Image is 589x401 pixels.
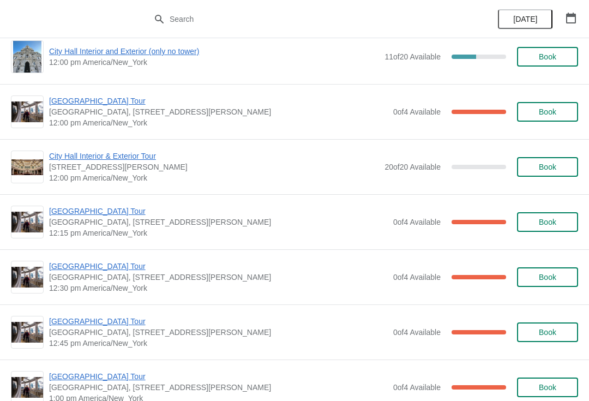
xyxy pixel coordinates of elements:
[11,212,43,233] img: City Hall Tower Tour | City Hall Visitor Center, 1400 John F Kennedy Boulevard Suite 121, Philade...
[49,382,388,393] span: [GEOGRAPHIC_DATA], [STREET_ADDRESS][PERSON_NAME]
[513,15,537,23] span: [DATE]
[49,272,388,283] span: [GEOGRAPHIC_DATA], [STREET_ADDRESS][PERSON_NAME]
[49,371,388,382] span: [GEOGRAPHIC_DATA] Tour
[517,322,578,342] button: Book
[49,161,379,172] span: [STREET_ADDRESS][PERSON_NAME]
[517,378,578,397] button: Book
[11,101,43,123] img: City Hall Tower Tour | City Hall Visitor Center, 1400 John F Kennedy Boulevard Suite 121, Philade...
[49,283,388,294] span: 12:30 pm America/New_York
[13,41,42,73] img: City Hall Interior and Exterior (only no tower) | | 12:00 pm America/New_York
[49,228,388,238] span: 12:15 pm America/New_York
[49,338,388,349] span: 12:45 pm America/New_York
[49,46,379,57] span: City Hall Interior and Exterior (only no tower)
[49,95,388,106] span: [GEOGRAPHIC_DATA] Tour
[11,322,43,343] img: City Hall Tower Tour | City Hall Visitor Center, 1400 John F Kennedy Boulevard Suite 121, Philade...
[539,163,556,171] span: Book
[517,47,578,67] button: Book
[517,102,578,122] button: Book
[49,57,379,68] span: 12:00 pm America/New_York
[49,106,388,117] span: [GEOGRAPHIC_DATA], [STREET_ADDRESS][PERSON_NAME]
[393,328,441,337] span: 0 of 4 Available
[49,206,388,217] span: [GEOGRAPHIC_DATA] Tour
[11,377,43,398] img: City Hall Tower Tour | City Hall Visitor Center, 1400 John F Kennedy Boulevard Suite 121, Philade...
[384,52,441,61] span: 11 of 20 Available
[539,328,556,337] span: Book
[49,117,388,128] span: 12:00 pm America/New_York
[517,157,578,177] button: Book
[11,159,43,175] img: City Hall Interior & Exterior Tour | 1400 John F Kennedy Boulevard, Suite 121, Philadelphia, PA, ...
[539,218,556,226] span: Book
[539,52,556,61] span: Book
[539,383,556,392] span: Book
[517,212,578,232] button: Book
[393,383,441,392] span: 0 of 4 Available
[539,107,556,116] span: Book
[49,327,388,338] span: [GEOGRAPHIC_DATA], [STREET_ADDRESS][PERSON_NAME]
[393,218,441,226] span: 0 of 4 Available
[517,267,578,287] button: Book
[49,172,379,183] span: 12:00 pm America/New_York
[49,151,379,161] span: City Hall Interior & Exterior Tour
[384,163,441,171] span: 20 of 20 Available
[11,267,43,288] img: City Hall Tower Tour | City Hall Visitor Center, 1400 John F Kennedy Boulevard Suite 121, Philade...
[49,316,388,327] span: [GEOGRAPHIC_DATA] Tour
[169,9,442,29] input: Search
[539,273,556,282] span: Book
[49,261,388,272] span: [GEOGRAPHIC_DATA] Tour
[393,107,441,116] span: 0 of 4 Available
[393,273,441,282] span: 0 of 4 Available
[498,9,552,29] button: [DATE]
[49,217,388,228] span: [GEOGRAPHIC_DATA], [STREET_ADDRESS][PERSON_NAME]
